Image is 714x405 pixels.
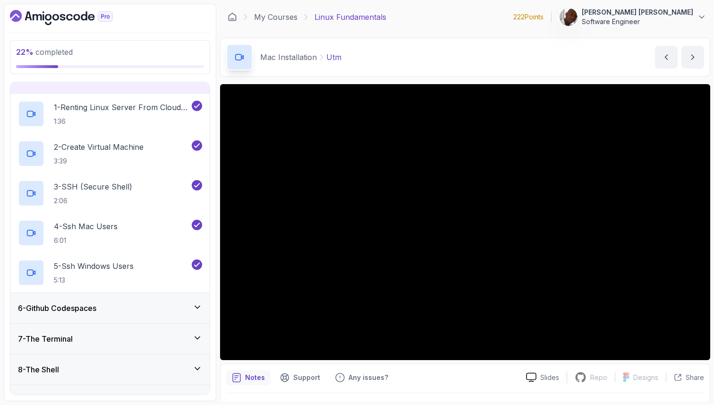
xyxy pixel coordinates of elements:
[18,259,202,286] button: 5-Ssh Windows Users5:13
[18,302,96,314] h3: 6 - Github Codespaces
[560,8,578,26] img: user profile image
[16,47,34,57] span: 22 %
[245,373,265,382] p: Notes
[518,372,567,382] a: Slides
[582,8,693,17] p: [PERSON_NAME] [PERSON_NAME]
[54,196,132,206] p: 2:06
[226,370,271,385] button: notes button
[220,84,710,360] iframe: 1 - UTM
[633,373,658,382] p: Designs
[330,370,394,385] button: Feedback button
[54,181,132,192] p: 3 - SSH (Secure Shell)
[260,52,317,63] p: Mac Installation
[54,236,118,245] p: 6:01
[10,293,210,323] button: 6-Github Codespaces
[18,180,202,207] button: 3-SSH (Secure Shell)2:06
[228,12,237,22] a: Dashboard
[293,373,320,382] p: Support
[18,333,73,345] h3: 7 - The Terminal
[54,276,134,285] p: 5:13
[16,47,73,57] span: completed
[254,11,297,23] a: My Courses
[54,260,134,272] p: 5 - Ssh Windows Users
[540,373,559,382] p: Slides
[681,46,704,69] button: next content
[18,101,202,127] button: 1-Renting Linux Server From Cloud Providers1:36
[274,370,326,385] button: Support button
[582,17,693,26] p: Software Engineer
[18,140,202,167] button: 2-Create Virtual Machine3:39
[513,12,544,22] p: 222 Points
[54,102,190,113] p: 1 - Renting Linux Server From Cloud Providers
[54,141,144,153] p: 2 - Create Virtual Machine
[54,117,190,126] p: 1:36
[314,11,386,23] p: Linux Fundamentals
[10,324,210,354] button: 7-The Terminal
[54,221,118,232] p: 4 - Ssh Mac Users
[54,156,144,166] p: 3:39
[590,373,607,382] p: Repo
[348,373,388,382] p: Any issues?
[559,8,706,26] button: user profile image[PERSON_NAME] [PERSON_NAME]Software Engineer
[18,220,202,246] button: 4-Ssh Mac Users6:01
[10,354,210,385] button: 8-The Shell
[655,46,678,69] button: previous content
[666,373,704,382] button: Share
[18,364,59,375] h3: 8 - The Shell
[326,52,341,63] p: Utm
[10,10,135,25] a: Dashboard
[686,373,704,382] p: Share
